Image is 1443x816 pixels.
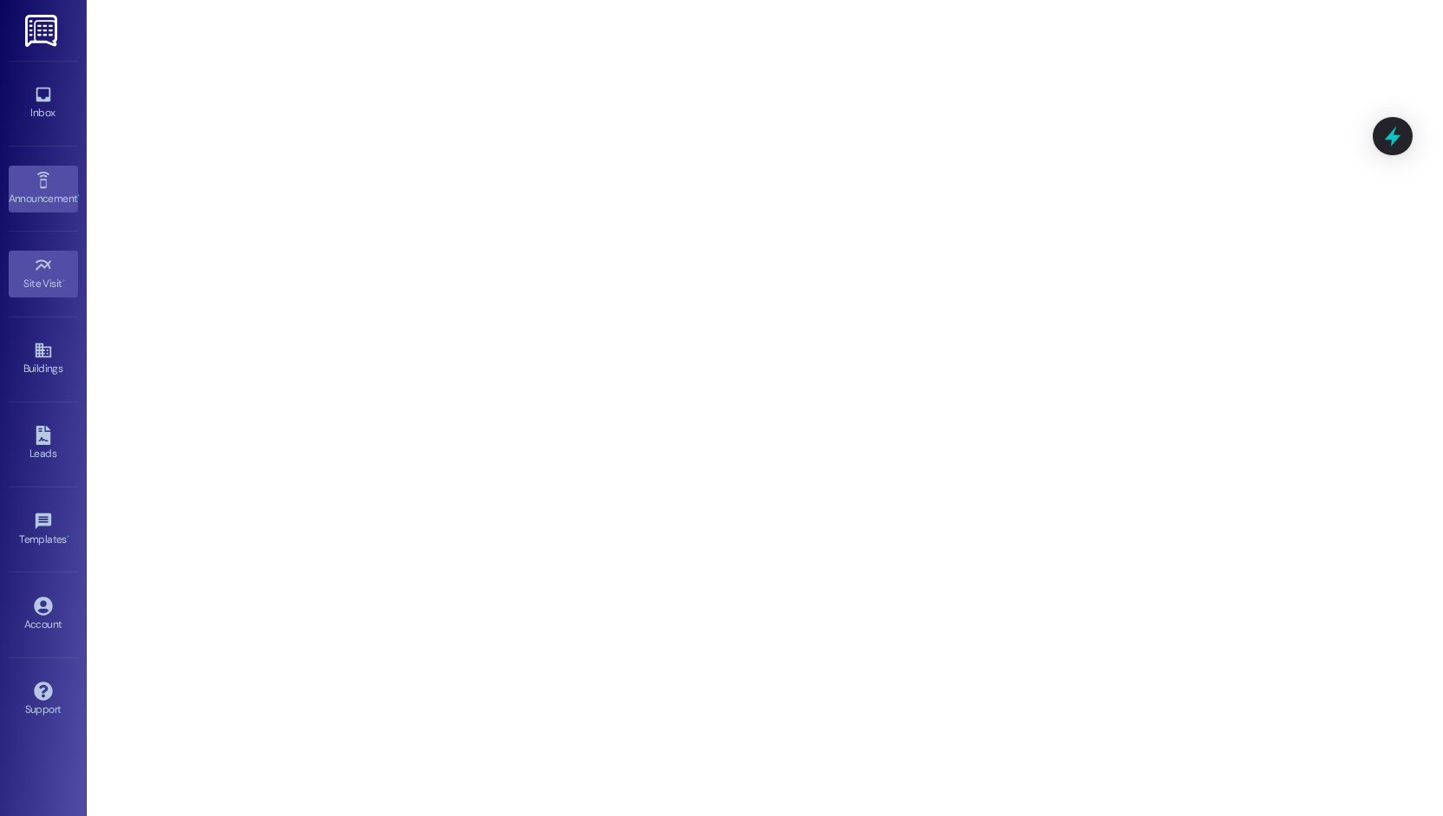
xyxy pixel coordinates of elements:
a: Inbox [9,80,78,127]
a: Templates • [9,506,78,553]
a: Account [9,591,78,638]
a: Support [9,676,78,723]
img: ResiDesk Logo [25,15,61,47]
a: Leads [9,421,78,467]
span: • [67,531,69,543]
a: Buildings [9,336,78,382]
a: Site Visit • [9,251,78,297]
span: • [62,275,65,287]
span: • [77,190,80,202]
